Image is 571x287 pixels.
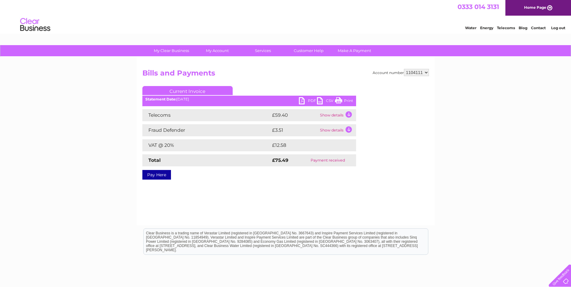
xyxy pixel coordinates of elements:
a: Blog [519,26,527,30]
a: Telecoms [497,26,515,30]
td: £12.58 [271,139,343,151]
a: Log out [551,26,565,30]
a: Make A Payment [330,45,379,56]
a: Water [465,26,476,30]
a: 0333 014 3131 [458,3,499,11]
a: Contact [531,26,546,30]
td: Show details [318,109,356,121]
td: Show details [318,124,356,136]
a: My Clear Business [147,45,196,56]
b: Statement Date: [145,97,176,101]
strong: £75.49 [272,157,288,163]
div: [DATE] [142,97,356,101]
td: £3.51 [271,124,318,136]
a: Energy [480,26,493,30]
a: Services [238,45,288,56]
a: CSV [317,97,335,106]
td: VAT @ 20% [142,139,271,151]
a: Print [335,97,353,106]
div: Account number [373,69,429,76]
img: logo.png [20,16,51,34]
a: My Account [192,45,242,56]
a: Customer Help [284,45,334,56]
td: Fraud Defender [142,124,271,136]
strong: Total [148,157,161,163]
td: £59.40 [271,109,318,121]
td: Telecoms [142,109,271,121]
a: Current Invoice [142,86,233,95]
a: Pay Here [142,170,171,180]
td: Payment received [299,154,356,166]
a: PDF [299,97,317,106]
h2: Bills and Payments [142,69,429,80]
div: Clear Business is a trading name of Verastar Limited (registered in [GEOGRAPHIC_DATA] No. 3667643... [144,3,428,29]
